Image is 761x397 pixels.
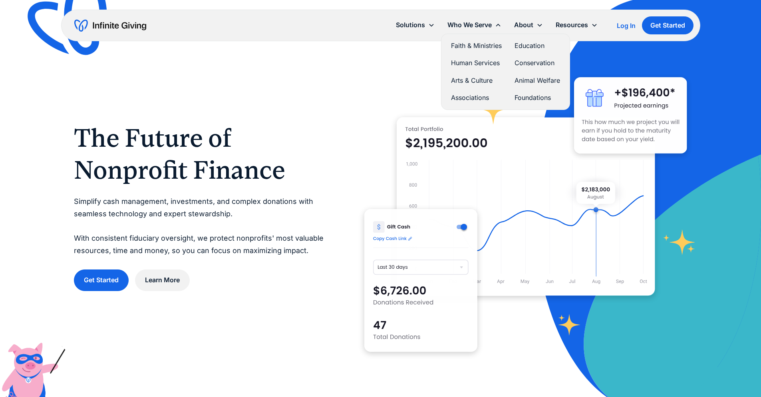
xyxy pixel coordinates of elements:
a: Conservation [515,58,560,68]
a: Log In [617,21,636,30]
a: Associations [451,92,502,103]
div: Solutions [396,20,425,30]
a: Get Started [74,269,129,291]
div: Resources [549,16,604,34]
div: Resources [556,20,588,30]
div: Who We Serve [447,20,492,30]
div: About [508,16,549,34]
a: Get Started [642,16,693,34]
p: Simplify cash management, investments, and complex donations with seamless technology and expert ... [74,196,332,257]
img: nonprofit donation platform [397,117,655,296]
a: Education [515,40,560,51]
img: donation software for nonprofits [364,209,477,352]
a: Faith & Ministries [451,40,502,51]
a: Foundations [515,92,560,103]
a: Learn More [135,269,190,291]
div: Log In [617,22,636,29]
nav: Who We Serve [441,34,570,110]
div: Who We Serve [441,16,508,34]
img: fundraising star [663,229,695,255]
a: Arts & Culture [451,75,502,86]
div: About [514,20,533,30]
a: Animal Welfare [515,75,560,86]
div: Solutions [389,16,441,34]
a: Human Services [451,58,502,68]
a: home [74,19,146,32]
h1: The Future of Nonprofit Finance [74,122,332,186]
